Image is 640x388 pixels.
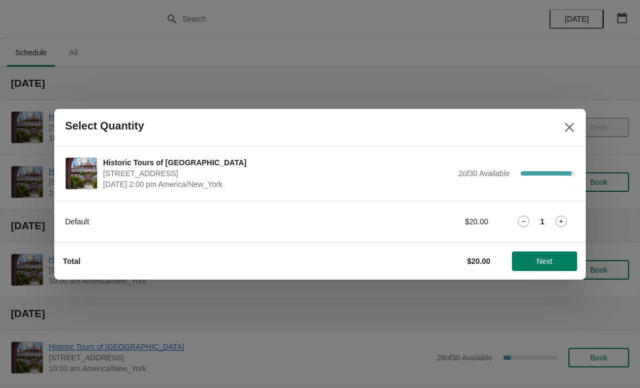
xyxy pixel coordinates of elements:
img: Historic Tours of Flagler College | 74 King Street, St. Augustine, FL, USA | October 12 | 2:00 pm... [66,158,97,189]
span: Historic Tours of [GEOGRAPHIC_DATA] [103,157,453,168]
strong: $20.00 [467,257,490,266]
div: Default [65,216,366,227]
div: $20.00 [388,216,488,227]
span: Next [537,257,553,266]
button: Close [560,118,579,137]
span: [DATE] 2:00 pm America/New_York [103,179,453,190]
h2: Select Quantity [65,120,144,132]
button: Next [512,251,577,271]
span: 2 of 30 Available [458,169,510,178]
strong: 1 [540,216,545,227]
strong: Total [63,257,80,266]
span: [STREET_ADDRESS] [103,168,453,179]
